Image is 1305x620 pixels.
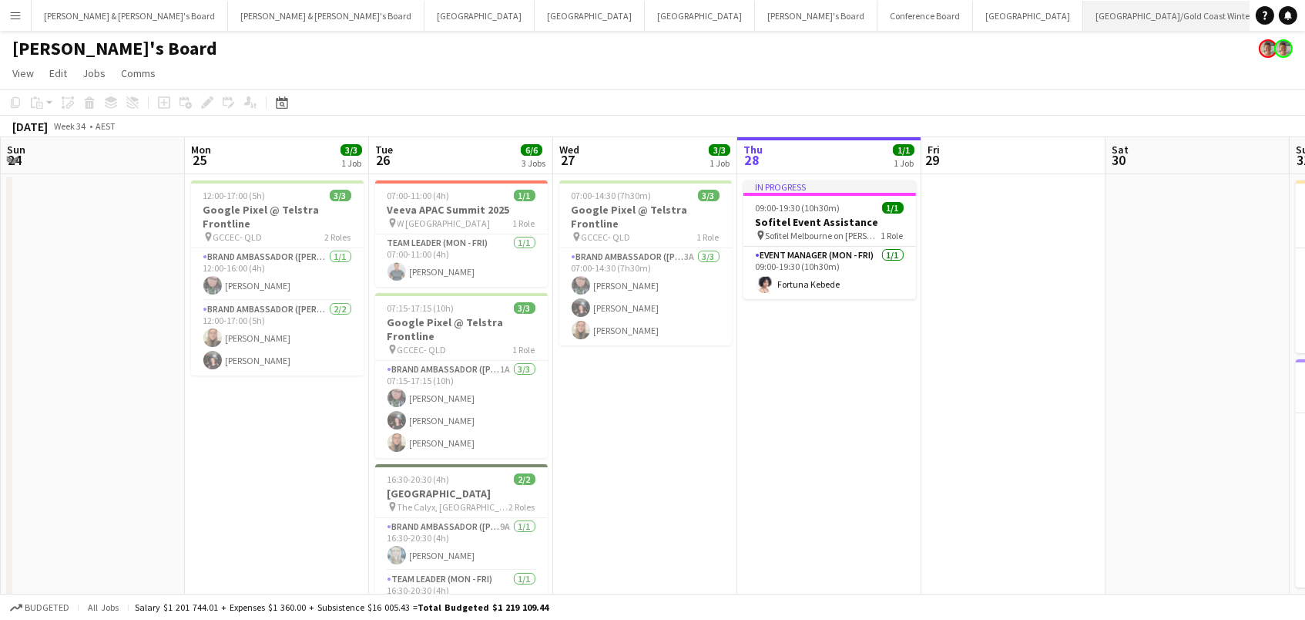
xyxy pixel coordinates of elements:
span: 26 [373,151,393,169]
div: 1 Job [894,157,914,169]
app-user-avatar: Victoria Hunt [1259,39,1277,58]
span: 1 Role [513,217,535,229]
span: Tue [375,143,393,157]
button: Budgeted [8,599,72,616]
span: Edit [49,66,67,80]
app-job-card: 07:00-14:30 (7h30m)3/3Google Pixel @ Telstra Frontline GCCEC- QLD1 RoleBrand Ambassador ([PERSON_... [559,180,732,345]
span: 1 Role [881,230,904,241]
span: Sat [1112,143,1129,157]
h3: Google Pixel @ Telstra Frontline [375,315,548,343]
app-job-card: 12:00-17:00 (5h)3/3Google Pixel @ Telstra Frontline GCCEC- QLD2 RolesBrand Ambassador ([PERSON_NA... [191,180,364,376]
span: 1/1 [882,202,904,214]
span: GCCEC- QLD [213,231,263,243]
span: Sofitel Melbourne on [PERSON_NAME] [766,230,881,241]
span: 24 [5,151,25,169]
span: 2/2 [514,473,535,485]
app-card-role: Brand Ambassador ([PERSON_NAME])1A3/307:15-17:15 (10h)[PERSON_NAME][PERSON_NAME][PERSON_NAME] [375,361,548,458]
span: W [GEOGRAPHIC_DATA] [398,217,491,229]
h1: [PERSON_NAME]'s Board [12,37,217,60]
span: 1 Role [513,344,535,355]
span: 3/3 [698,190,720,201]
app-user-avatar: Victoria Hunt [1274,39,1293,58]
a: Jobs [76,63,112,83]
span: 09:00-19:30 (10h30m) [756,202,840,214]
a: Comms [115,63,162,83]
button: [GEOGRAPHIC_DATA] [535,1,645,31]
span: 6/6 [521,144,542,156]
app-card-role: Event Manager (Mon - Fri)1/109:00-19:30 (10h30m)Fortuna Kebede [743,247,916,299]
span: 2 Roles [509,501,535,513]
app-card-role: Team Leader (Mon - Fri)1/107:00-11:00 (4h)[PERSON_NAME] [375,234,548,287]
span: All jobs [85,601,122,613]
span: 3/3 [330,190,351,201]
button: [PERSON_NAME]'s Board [755,1,877,31]
span: The Calyx, [GEOGRAPHIC_DATA] [398,501,509,513]
span: Jobs [82,66,106,80]
div: 1 Job [710,157,730,169]
button: [GEOGRAPHIC_DATA] [973,1,1083,31]
span: 3/3 [341,144,362,156]
span: 3/3 [514,302,535,314]
span: 07:15-17:15 (10h) [387,302,455,314]
a: Edit [43,63,73,83]
app-card-role: Brand Ambassador ([PERSON_NAME])2/212:00-17:00 (5h)[PERSON_NAME][PERSON_NAME] [191,301,364,376]
app-card-role: Brand Ambassador ([PERSON_NAME])3A3/307:00-14:30 (7h30m)[PERSON_NAME][PERSON_NAME][PERSON_NAME] [559,248,732,345]
app-card-role: Brand Ambassador ([PERSON_NAME])9A1/116:30-20:30 (4h)[PERSON_NAME] [375,518,548,571]
h3: Google Pixel @ Telstra Frontline [191,203,364,231]
button: [PERSON_NAME] & [PERSON_NAME]'s Board [32,1,228,31]
span: 12:00-17:00 (5h) [203,190,266,201]
app-job-card: 07:00-11:00 (4h)1/1Veeva APAC Summit 2025 W [GEOGRAPHIC_DATA]1 RoleTeam Leader (Mon - Fri)1/107:0... [375,180,548,287]
h3: Veeva APAC Summit 2025 [375,203,548,217]
h3: Google Pixel @ Telstra Frontline [559,203,732,231]
span: 27 [557,151,579,169]
div: AEST [96,120,116,132]
div: [DATE] [12,119,48,134]
span: 25 [189,151,211,169]
span: Thu [743,143,763,157]
a: View [6,63,40,83]
span: GCCEC- QLD [398,344,447,355]
span: 3/3 [709,144,730,156]
button: [GEOGRAPHIC_DATA] [645,1,755,31]
span: 16:30-20:30 (4h) [387,473,450,485]
span: 2 Roles [325,231,351,243]
span: 29 [925,151,940,169]
h3: Sofitel Event Assistance [743,215,916,229]
span: Week 34 [51,120,89,132]
span: 28 [741,151,763,169]
button: [GEOGRAPHIC_DATA] [424,1,535,31]
span: 1/1 [893,144,914,156]
span: Budgeted [25,602,69,613]
span: 1/1 [514,190,535,201]
h3: [GEOGRAPHIC_DATA] [375,487,548,500]
span: Fri [928,143,940,157]
span: Comms [121,66,156,80]
span: 07:00-11:00 (4h) [387,190,450,201]
span: Wed [559,143,579,157]
div: In progress [743,180,916,193]
div: 3 Jobs [522,157,545,169]
span: 1 Role [697,231,720,243]
span: View [12,66,34,80]
button: [GEOGRAPHIC_DATA]/Gold Coast Winter [1083,1,1266,31]
button: Conference Board [877,1,973,31]
div: 1 Job [341,157,361,169]
span: Sun [7,143,25,157]
span: Total Budgeted $1 219 109.44 [418,601,549,613]
span: 30 [1109,151,1129,169]
button: [PERSON_NAME] & [PERSON_NAME]'s Board [228,1,424,31]
span: Mon [191,143,211,157]
app-job-card: In progress09:00-19:30 (10h30m)1/1Sofitel Event Assistance Sofitel Melbourne on [PERSON_NAME]1 Ro... [743,180,916,299]
app-job-card: 07:15-17:15 (10h)3/3Google Pixel @ Telstra Frontline GCCEC- QLD1 RoleBrand Ambassador ([PERSON_NA... [375,293,548,458]
span: 07:00-14:30 (7h30m) [572,190,652,201]
app-card-role: Brand Ambassador ([PERSON_NAME])1/112:00-16:00 (4h)[PERSON_NAME] [191,248,364,301]
span: GCCEC- QLD [582,231,631,243]
div: Salary $1 201 744.01 + Expenses $1 360.00 + Subsistence $16 005.43 = [135,601,549,613]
